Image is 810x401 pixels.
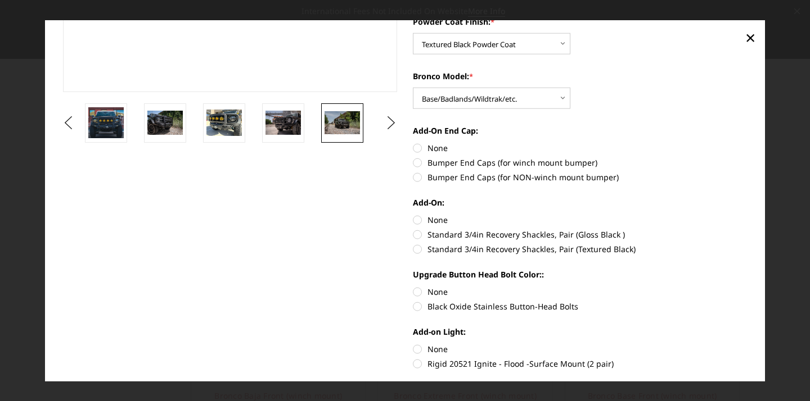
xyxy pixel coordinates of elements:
button: Next [383,114,400,131]
img: Bronco Extreme Front (winch mount) [147,111,183,134]
label: Standard 3/4in Recovery Shackles, Pair (Gloss Black ) [413,229,748,240]
label: Add-On: [413,197,748,208]
label: None [413,343,748,355]
a: Close [741,28,759,46]
label: None [413,214,748,226]
img: Bronco Extreme Front (winch mount) [206,110,242,136]
label: Bumper End Caps (for NON-winch mount bumper) [413,171,748,183]
label: Bumper End Caps (for winch mount bumper) [413,157,748,168]
img: Bronco Extreme Front (winch mount) [88,107,124,138]
label: Powder Coat Finish: [413,16,748,28]
img: Bronco Extreme Front (winch mount) [325,111,360,134]
label: Black Oxide Stainless Button-Head Bolts [413,300,748,312]
label: None [413,142,748,154]
button: Previous [60,114,77,131]
label: Rigid 20521 Ignite - Flood -Surface Mount (2 pair) [413,358,748,370]
img: Bronco Extreme Front (winch mount) [265,111,301,134]
label: None [413,286,748,298]
label: Upgrade Button Head Bolt Color:: [413,268,748,280]
label: Add-On End Cap: [413,125,748,136]
label: Standard 3/4in Recovery Shackles, Pair (Textured Black) [413,243,748,255]
label: Bronco Model: [413,70,748,82]
label: Add-on Light: [413,326,748,338]
span: × [745,25,755,49]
